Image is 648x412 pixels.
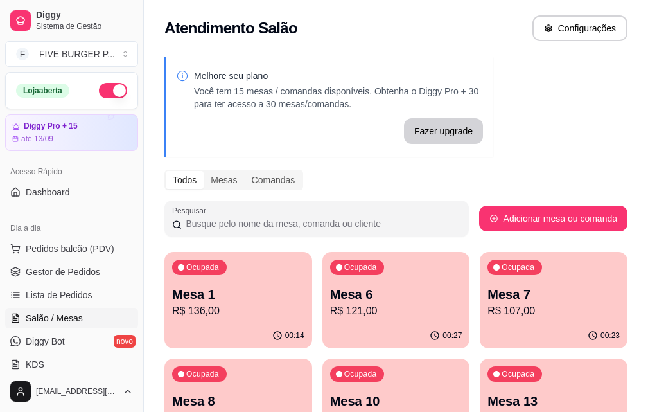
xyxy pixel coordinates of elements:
p: Mesa 13 [487,392,620,410]
p: 00:27 [442,330,462,341]
div: Acesso Rápido [5,161,138,182]
p: Melhore seu plano [194,69,483,82]
a: Salão / Mesas [5,308,138,328]
button: OcupadaMesa 6R$ 121,0000:27 [322,252,470,348]
p: Mesa 8 [172,392,304,410]
span: Salão / Mesas [26,312,83,325]
a: Diggy Pro + 15até 13/09 [5,114,138,151]
button: Select a team [5,41,138,67]
span: Diggy Bot [26,335,65,348]
p: R$ 121,00 [330,303,462,319]
span: Gestor de Pedidos [26,265,100,278]
article: até 13/09 [21,134,53,144]
a: Dashboard [5,182,138,202]
p: Ocupada [502,369,534,379]
button: Fazer upgrade [404,118,483,144]
a: Gestor de Pedidos [5,262,138,282]
div: Comandas [245,171,302,189]
p: Ocupada [344,262,377,273]
span: Lista de Pedidos [26,289,92,301]
p: R$ 136,00 [172,303,304,319]
button: Alterar Status [99,83,127,98]
span: Pedidos balcão (PDV) [26,242,114,255]
p: Ocupada [186,369,219,379]
button: OcupadaMesa 1R$ 136,0000:14 [164,252,312,348]
p: R$ 107,00 [487,303,620,319]
button: [EMAIL_ADDRESS][DOMAIN_NAME] [5,376,138,407]
a: DiggySistema de Gestão [5,5,138,36]
span: F [16,48,29,60]
input: Pesquisar [182,217,460,230]
span: Dashboard [26,186,70,199]
div: Mesas [204,171,244,189]
p: Você tem 15 mesas / comandas disponíveis. Obtenha o Diggy Pro + 30 para ter acesso a 30 mesas/com... [194,85,483,111]
div: Dia a dia [5,218,138,238]
p: Mesa 6 [330,285,462,303]
a: Diggy Botnovo [5,331,138,352]
button: OcupadaMesa 7R$ 107,0000:23 [480,252,627,348]
span: KDS [26,358,44,371]
p: Ocupada [502,262,534,273]
p: Mesa 7 [487,285,620,303]
span: Diggy [36,10,133,21]
p: 00:14 [285,330,304,341]
article: Diggy Pro + 15 [24,121,78,131]
p: Ocupada [186,262,219,273]
div: Loja aberta [16,84,69,98]
div: Todos [166,171,204,189]
a: KDS [5,354,138,375]
h2: Atendimento Salão [164,18,297,39]
p: 00:23 [600,330,620,341]
p: Ocupada [344,369,377,379]
p: Mesa 1 [172,285,304,303]
span: [EMAIL_ADDRESS][DOMAIN_NAME] [36,386,118,397]
p: Mesa 10 [330,392,462,410]
button: Adicionar mesa ou comanda [479,206,627,231]
span: Sistema de Gestão [36,21,133,31]
label: Pesquisar [172,205,211,216]
div: FIVE BURGER P ... [39,48,115,60]
button: Pedidos balcão (PDV) [5,238,138,259]
a: Lista de Pedidos [5,285,138,305]
button: Configurações [532,15,627,41]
